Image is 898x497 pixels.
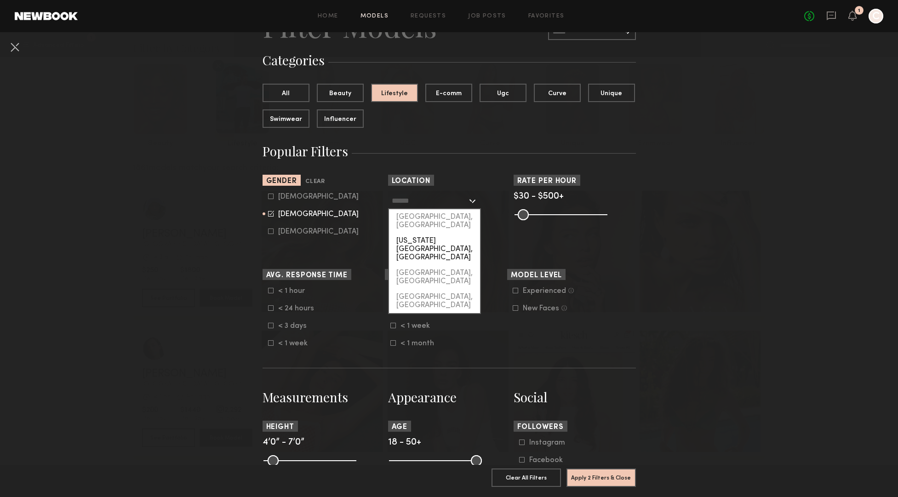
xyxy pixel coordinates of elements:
div: [US_STATE][GEOGRAPHIC_DATA], [GEOGRAPHIC_DATA] [389,233,480,265]
div: Facebook [529,457,565,463]
div: [DEMOGRAPHIC_DATA] [278,211,359,217]
button: Clear [305,177,325,187]
span: Avg. Response Time [266,272,348,279]
div: < 24 hours [278,306,314,311]
button: Beauty [317,84,364,102]
div: < 1 hour [278,288,314,294]
div: [DEMOGRAPHIC_DATA] [278,229,359,234]
h2: Filter Models [263,7,437,44]
h3: Social [514,388,636,406]
span: $30 - $500+ [514,192,564,201]
h3: Appearance [388,388,510,406]
span: Age [392,424,408,431]
span: Gender [266,178,297,185]
button: Influencer [317,109,364,128]
h3: Categories [263,51,636,69]
a: Home [318,13,338,19]
div: New Faces [523,306,559,311]
div: [GEOGRAPHIC_DATA], [GEOGRAPHIC_DATA] [389,265,480,289]
a: Requests [411,13,446,19]
a: Models [360,13,389,19]
span: Rate per Hour [517,178,577,185]
a: C [869,9,883,23]
button: Cancel [7,40,22,54]
div: Experienced [523,288,566,294]
button: Swimwear [263,109,309,128]
div: < 1 month [400,341,436,346]
button: Clear All Filters [492,468,561,487]
div: [GEOGRAPHIC_DATA], [GEOGRAPHIC_DATA] [389,209,480,233]
button: Ugc [480,84,526,102]
h3: Measurements [263,388,385,406]
div: [GEOGRAPHIC_DATA], [GEOGRAPHIC_DATA] [389,289,480,313]
span: Height [266,424,294,431]
button: Lifestyle [371,84,418,102]
button: Apply 2 Filters & Close [566,468,636,487]
span: Location [392,178,430,185]
span: Model Level [511,272,562,279]
button: Curve [534,84,581,102]
button: Unique [588,84,635,102]
div: < 3 days [278,323,314,329]
button: All [263,84,309,102]
div: 1 [858,8,860,13]
a: Favorites [528,13,565,19]
button: E-comm [425,84,472,102]
a: Job Posts [468,13,506,19]
common-close-button: Cancel [7,40,22,56]
div: [DEMOGRAPHIC_DATA] [278,194,359,200]
h3: Popular Filters [263,143,636,160]
div: Instagram [529,440,565,446]
div: < 1 week [400,323,436,329]
div: < 1 week [278,341,314,346]
span: 4’0” - 7’0” [263,438,304,447]
span: Followers [517,424,564,431]
span: 18 - 50+ [388,438,421,447]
